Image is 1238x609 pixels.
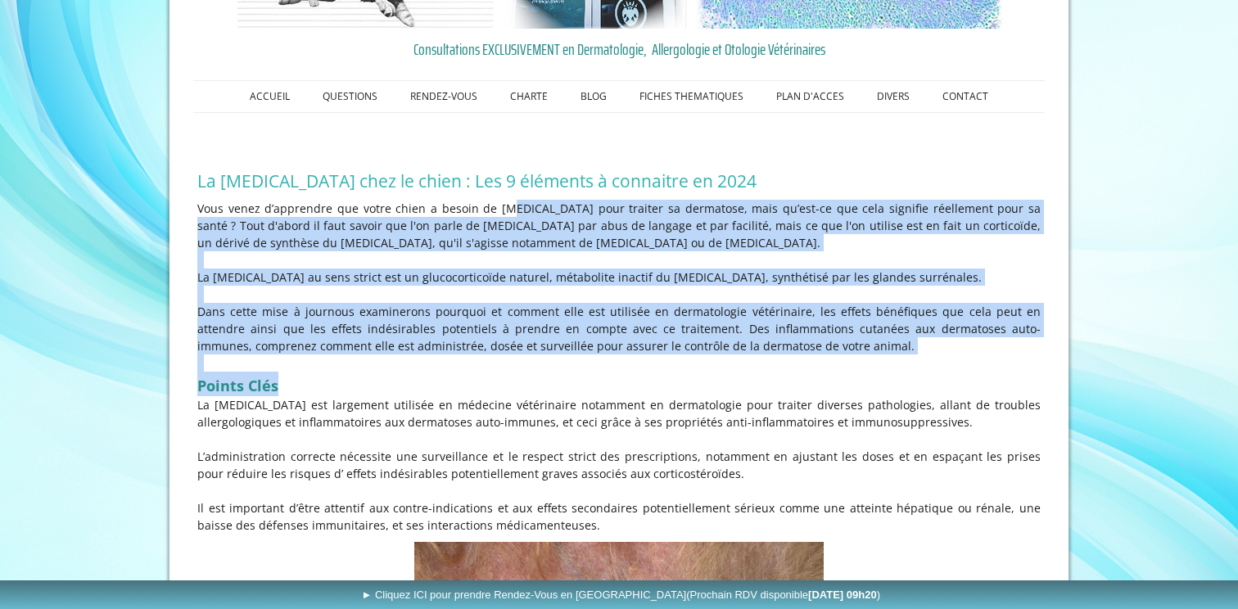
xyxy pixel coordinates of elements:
a: FICHES THEMATIQUES [623,81,760,112]
strong: Points Clés [197,376,278,395]
a: QUESTIONS [306,81,394,112]
a: RENDEZ-VOUS [394,81,494,112]
a: Consultations EXCLUSIVEMENT en Dermatologie, Allergologie et Otologie Vétérinaires [197,37,1041,61]
p: Vous venez d’apprendre que votre chien a besoin de [MEDICAL_DATA] pour traiter sa dermatose, mais... [197,200,1041,251]
a: DIVERS [861,81,926,112]
p: Il est important d’être attentif aux contre-indications et aux effets secondaires potentiellement... [197,499,1041,534]
span: ► Cliquez ICI pour prendre Rendez-Vous en [GEOGRAPHIC_DATA] [361,589,880,601]
p: L’administration correcte nécessite une surveillance et le respect strict des prescriptions, nota... [197,448,1041,482]
p: La [MEDICAL_DATA] au sens strict est un glucocorticoïde naturel, métabolite inactif du [MEDICAL_D... [197,268,1041,286]
b: [DATE] 09h20 [808,589,877,601]
span: Dans cette mise à jour [197,304,328,319]
a: CONTACT [926,81,1005,112]
a: PLAN D'ACCES [760,81,861,112]
a: CHARTE [494,81,564,112]
h1: La [MEDICAL_DATA] chez le chien : Les 9 éléments à connaitre en 2024 [197,170,1041,192]
p: nous examinerons pourquoi et comment elle est utilisée en dermatologie vétérinaire, les effets bé... [197,303,1041,354]
a: ACCUEIL [233,81,306,112]
p: La [MEDICAL_DATA] est largement utilisée en médecine vétérinaire notamment en dermatologie pour t... [197,396,1041,431]
a: BLOG [564,81,623,112]
span: (Prochain RDV disponible ) [686,589,880,601]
